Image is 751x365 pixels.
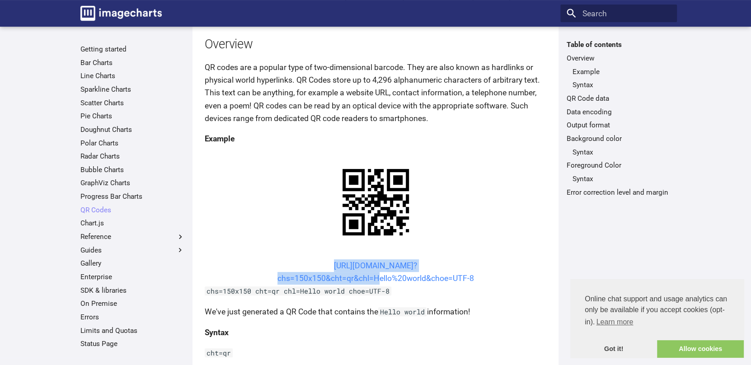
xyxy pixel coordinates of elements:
code: Hello world [378,307,427,316]
a: Radar Charts [80,152,185,161]
label: Table of contents [560,40,676,49]
code: cht=qr [205,348,233,357]
a: [URL][DOMAIN_NAME]?chs=150x150&cht=qr&chl=Hello%20world&choe=UTF-8 [277,261,474,283]
a: Chart.js [80,219,185,228]
a: Syntax [573,174,671,183]
label: Reference [80,232,185,241]
a: Line Charts [80,71,185,80]
a: Limits and Quotas [80,326,185,335]
a: Bar Charts [80,58,185,67]
a: Syntax [573,80,671,89]
a: Pie Charts [80,112,185,121]
div: cookieconsent [570,279,744,358]
a: SDK & libraries [80,285,185,295]
a: QR Codes [80,205,185,214]
h4: Example [205,132,547,145]
a: dismiss cookie message [570,340,657,358]
a: Scatter Charts [80,98,185,107]
nav: Overview [566,67,671,89]
nav: Foreground Color [566,174,671,183]
img: chart [327,153,425,251]
a: Image-Charts documentation [76,2,166,24]
a: Overview [566,54,671,63]
a: Enterprise [80,272,185,281]
a: Status Page [80,339,185,348]
nav: Background color [566,147,671,156]
input: Search [560,5,676,23]
a: Error correction level and margin [566,187,671,197]
img: logo [80,6,162,21]
a: Getting started [80,45,185,54]
a: Progress Bar Charts [80,192,185,201]
a: Example [573,67,671,76]
a: Polar Charts [80,138,185,147]
code: chs=150x150 cht=qr chl=Hello world choe=UTF-8 [205,286,392,295]
a: learn more about cookies [595,315,634,329]
a: QR Code data [566,94,671,103]
a: Doughnut Charts [80,125,185,134]
span: Online chat support and usage analytics can only be available if you accept cookies (opt-in). [585,294,729,329]
a: Foreground Color [566,161,671,170]
h2: Overview [205,36,547,53]
p: QR codes are a popular type of two-dimensional barcode. They are also known as hardlinks or physi... [205,61,547,125]
a: Errors [80,312,185,321]
a: allow cookies [657,340,744,358]
a: GraphViz Charts [80,178,185,187]
nav: Table of contents [560,40,676,197]
p: We've just generated a QR Code that contains the information! [205,305,547,318]
a: Data encoding [566,107,671,116]
a: Syntax [573,147,671,156]
a: Background color [566,134,671,143]
label: Guides [80,245,185,254]
a: On Premise [80,299,185,308]
a: Bubble Charts [80,165,185,174]
a: Sparkline Charts [80,85,185,94]
a: Gallery [80,259,185,268]
h4: Syntax [205,326,547,339]
a: Output format [566,121,671,130]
